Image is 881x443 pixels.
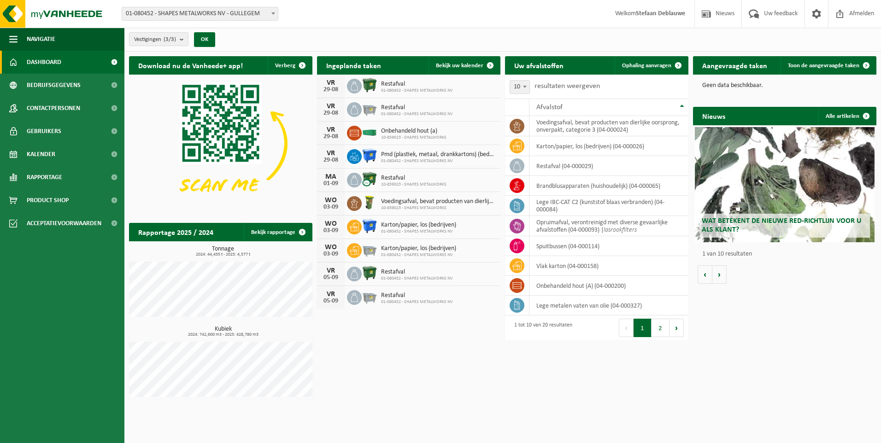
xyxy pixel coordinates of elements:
[362,148,377,163] img: WB-1100-HPE-BE-01
[634,319,652,337] button: 1
[529,156,688,176] td: restafval (04-000029)
[695,127,875,242] a: Wat betekent de nieuwe RED-richtlijn voor u als klant?
[317,56,390,74] h2: Ingeplande taken
[381,276,453,281] span: 01-080452 - SHAPES METALWORKS NV
[134,33,176,47] span: Vestigingen
[529,216,688,236] td: opruimafval, verontreinigd met diverse gevaarlijke afvalstoffen (04-000093) |
[322,134,340,140] div: 29-08
[122,7,278,21] span: 01-080452 - SHAPES METALWORKS NV - GULLEGEM
[27,51,61,74] span: Dashboard
[129,223,223,241] h2: Rapportage 2025 / 2024
[381,111,453,117] span: 01-080452 - SHAPES METALWORKS NV
[381,135,446,140] span: 10-859023 - SHAPES METALWORKS
[510,80,530,94] span: 10
[510,318,572,338] div: 1 tot 10 van 20 resultaten
[322,110,340,117] div: 29-08
[322,251,340,257] div: 03-09
[636,10,685,17] strong: Stefaan Deblauwe
[702,217,861,233] span: Wat betekent de nieuwe RED-richtlijn voor u als klant?
[362,77,377,93] img: WB-1100-HPE-GN-01
[322,87,340,93] div: 29-08
[322,274,340,281] div: 05-09
[194,32,215,47] button: OK
[362,171,377,187] img: WB-1100-CU
[27,166,62,189] span: Rapportage
[129,75,312,212] img: Download de VHEPlus App
[529,296,688,315] td: lege metalen vaten van olie (04-000327)
[275,63,295,69] span: Verberg
[322,181,340,187] div: 01-09
[652,319,670,337] button: 2
[529,116,688,136] td: voedingsafval, bevat producten van dierlijke oorsprong, onverpakt, categorie 3 (04-000024)
[781,56,875,75] a: Toon de aangevraagde taken
[698,265,712,284] button: Vorige
[322,126,340,134] div: VR
[134,246,312,257] h3: Tonnage
[619,319,634,337] button: Previous
[693,56,776,74] h2: Aangevraagde taken
[362,128,377,136] img: HK-XC-30-GN-00
[322,227,340,234] div: 03-09
[381,205,496,211] span: 10-859023 - SHAPES METALWORKS
[322,173,340,181] div: MA
[788,63,859,69] span: Toon de aangevraagde taken
[122,7,278,20] span: 01-080452 - SHAPES METALWORKS NV - GULLEGEM
[27,28,55,51] span: Navigatie
[381,128,446,135] span: Onbehandeld hout (a)
[381,221,456,229] span: Karton/papier, los (bedrijven)
[381,245,456,252] span: Karton/papier, los (bedrijven)
[693,107,734,125] h2: Nieuws
[381,151,496,158] span: Pmd (plastiek, metaal, drankkartons) (bedrijven)
[322,298,340,304] div: 05-09
[322,220,340,227] div: WO
[381,88,453,93] span: 01-080452 - SHAPES METALWORKS NV
[27,74,81,97] span: Bedrijfsgegevens
[529,136,688,156] td: karton/papier, los (bedrijven) (04-000026)
[381,229,456,234] span: 01-080452 - SHAPES METALWORKS NV
[381,299,453,305] span: 01-080452 - SHAPES METALWORKS NV
[529,236,688,256] td: spuitbussen (04-000114)
[381,198,496,205] span: Voedingsafval, bevat producten van dierlijke oorsprong, onverpakt, categorie 3
[27,189,69,212] span: Product Shop
[164,36,176,42] count: (3/3)
[529,196,688,216] td: lege IBC-CAT C2 (kunststof blaas verbranden) (04-000084)
[604,227,637,233] i: lasrookfilters
[129,32,188,46] button: Vestigingen(3/3)
[244,223,311,241] a: Bekijk rapportage
[529,256,688,276] td: vlak karton (04-000158)
[622,63,671,69] span: Ophaling aanvragen
[322,204,340,210] div: 03-09
[510,81,529,93] span: 10
[322,244,340,251] div: WO
[362,289,377,304] img: WB-2500-GAL-GY-01
[505,56,573,74] h2: Uw afvalstoffen
[362,265,377,281] img: WB-1100-HPE-GN-01
[536,104,563,111] span: Afvalstof
[322,150,340,157] div: VR
[381,292,453,299] span: Restafval
[129,56,252,74] h2: Download nu de Vanheede+ app!
[702,251,872,257] p: 1 van 10 resultaten
[268,56,311,75] button: Verberg
[27,143,55,166] span: Kalender
[27,97,80,120] span: Contactpersonen
[381,268,453,276] span: Restafval
[134,252,312,257] span: 2024: 44,455 t - 2025: 4,577 t
[322,79,340,87] div: VR
[322,103,340,110] div: VR
[381,158,496,164] span: 01-080452 - SHAPES METALWORKS NV
[362,218,377,234] img: WB-1100-HPE-BE-01
[381,175,446,182] span: Restafval
[27,212,101,235] span: Acceptatievoorwaarden
[712,265,727,284] button: Volgende
[615,56,687,75] a: Ophaling aanvragen
[529,176,688,196] td: brandblusapparaten (huishoudelijk) (04-000065)
[381,104,453,111] span: Restafval
[429,56,499,75] a: Bekijk uw kalender
[362,242,377,257] img: WB-2500-GAL-GY-01
[322,157,340,163] div: 29-08
[381,81,453,88] span: Restafval
[322,267,340,274] div: VR
[529,276,688,296] td: onbehandeld hout (A) (04-000200)
[362,101,377,117] img: WB-2500-GAL-GY-01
